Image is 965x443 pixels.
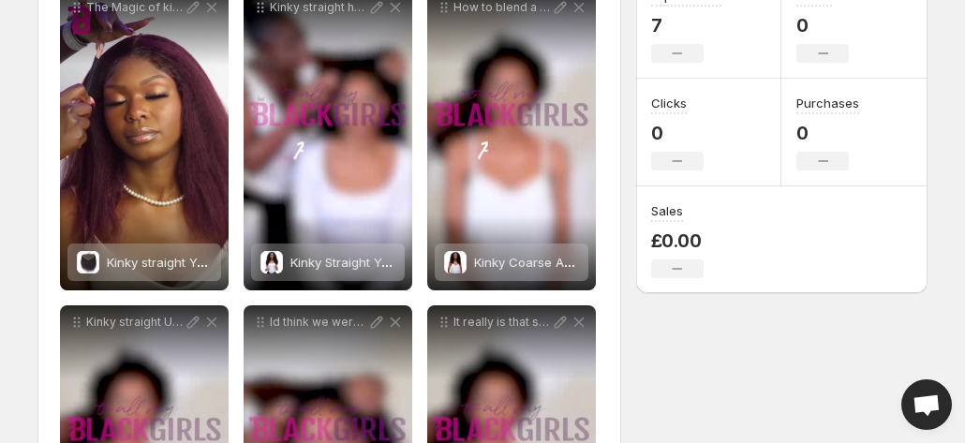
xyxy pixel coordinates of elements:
[651,201,683,220] h3: Sales
[453,315,551,330] p: It really is that simple Have you tried a u-part wig yet Shop now at TOALLMYBLACKGIRLS
[651,94,687,112] h3: Clicks
[651,122,704,144] p: 0
[901,379,952,430] a: Open chat
[270,315,367,330] p: Id think we were lying too if we told you its possible to get Kinky Curls in under minute but Wha...
[796,94,859,112] h3: Purchases
[107,255,359,270] span: Kinky straight Yaki lace closure and frontal
[290,255,489,270] span: Kinky Straight Yaki Headband Wig
[474,255,660,270] span: Kinky Coarse Afro U/V-Part Wig
[77,251,99,273] img: Kinky straight Yaki lace closure and frontal
[86,315,184,330] p: Kinky straight U-Part install U-part wigs are easier to use than you think Does this convince you...
[796,14,849,37] p: 0
[796,122,859,144] p: 0
[651,14,721,37] p: 7
[651,229,704,252] p: £0.00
